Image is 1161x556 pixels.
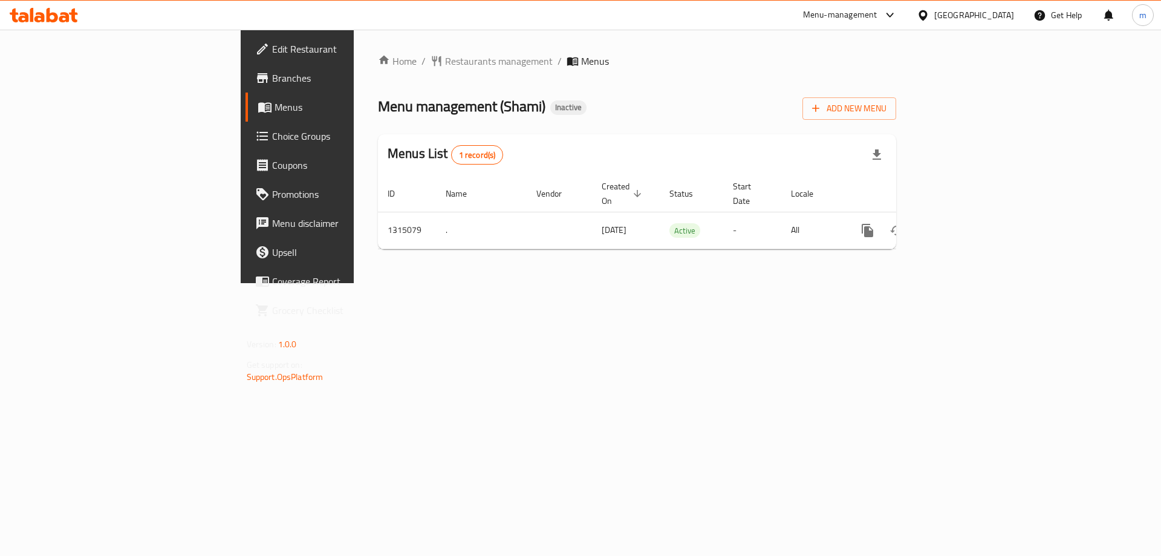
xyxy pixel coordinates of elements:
[272,42,425,56] span: Edit Restaurant
[802,97,896,120] button: Add New Menu
[275,100,425,114] span: Menus
[558,54,562,68] li: /
[436,212,527,249] td: .
[246,122,435,151] a: Choice Groups
[272,187,425,201] span: Promotions
[278,336,297,352] span: 1.0.0
[669,186,709,201] span: Status
[247,357,302,373] span: Get support on:
[246,267,435,296] a: Coverage Report
[669,224,700,238] span: Active
[378,54,896,68] nav: breadcrumb
[378,175,979,249] table: enhanced table
[247,336,276,352] span: Version:
[550,100,587,115] div: Inactive
[581,54,609,68] span: Menus
[446,186,483,201] span: Name
[246,93,435,122] a: Menus
[388,145,503,165] h2: Menus List
[550,102,587,113] span: Inactive
[431,54,553,68] a: Restaurants management
[246,209,435,238] a: Menu disclaimer
[246,151,435,180] a: Coupons
[452,149,503,161] span: 1 record(s)
[272,129,425,143] span: Choice Groups
[272,303,425,318] span: Grocery Checklist
[272,245,425,260] span: Upsell
[272,158,425,172] span: Coupons
[723,212,781,249] td: -
[844,175,979,212] th: Actions
[272,71,425,85] span: Branches
[853,216,882,245] button: more
[862,140,891,169] div: Export file
[882,216,911,245] button: Change Status
[536,186,577,201] span: Vendor
[246,238,435,267] a: Upsell
[803,8,877,22] div: Menu-management
[781,212,844,249] td: All
[602,222,626,238] span: [DATE]
[272,216,425,231] span: Menu disclaimer
[934,8,1014,22] div: [GEOGRAPHIC_DATA]
[812,101,886,116] span: Add New Menu
[602,179,645,208] span: Created On
[247,369,324,385] a: Support.OpsPlatform
[669,223,700,238] div: Active
[246,296,435,325] a: Grocery Checklist
[791,186,829,201] span: Locale
[733,179,767,208] span: Start Date
[1139,8,1146,22] span: m
[246,180,435,209] a: Promotions
[378,93,545,120] span: Menu management ( Shami )
[445,54,553,68] span: Restaurants management
[246,34,435,64] a: Edit Restaurant
[451,145,504,165] div: Total records count
[272,274,425,289] span: Coverage Report
[246,64,435,93] a: Branches
[388,186,411,201] span: ID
